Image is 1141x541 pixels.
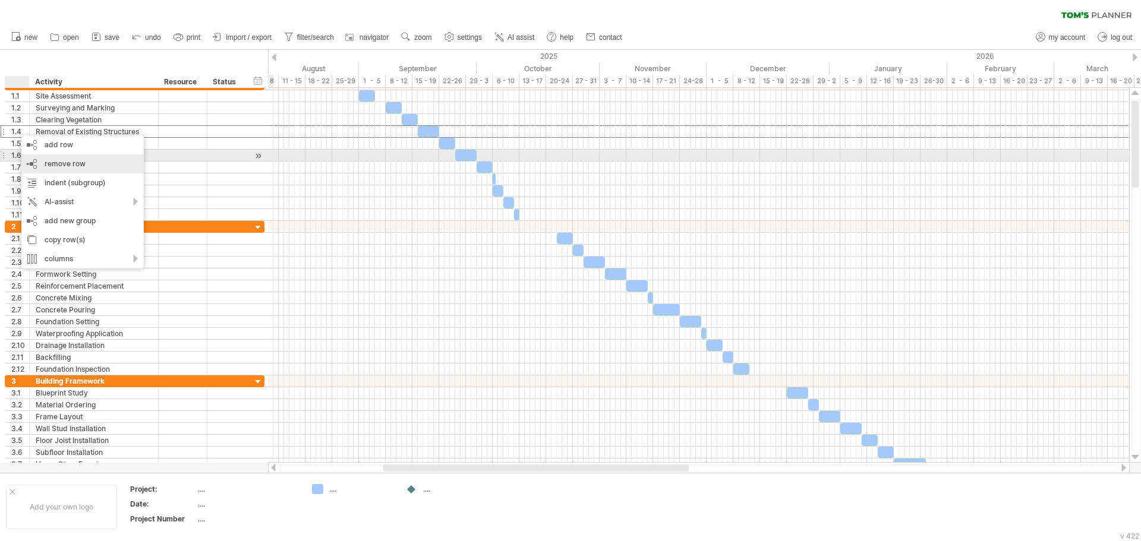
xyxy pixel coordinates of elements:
span: filter/search [297,33,334,42]
div: Removal of Existing Structures [36,126,152,137]
div: September 2025 [359,62,477,75]
div: 1.3 [11,114,29,125]
span: help [560,33,573,42]
div: December 2025 [707,62,830,75]
div: Surveying and Marking [36,102,152,113]
span: my account [1049,33,1085,42]
div: 27 - 31 [573,75,600,87]
div: AI-assist [21,192,144,211]
span: log out [1111,33,1132,42]
a: open [47,30,83,45]
a: undo [129,30,165,45]
span: contact [599,33,622,42]
div: 16 - 20 [1001,75,1027,87]
div: 3.5 [11,435,29,446]
div: Project Number [130,514,196,524]
div: 1.9 [11,185,29,197]
a: save [89,30,123,45]
a: settings [442,30,486,45]
div: 12 - 16 [867,75,894,87]
div: 2.7 [11,304,29,315]
div: Drainage Installation [36,340,152,351]
div: 3.6 [11,447,29,458]
div: 2 - 6 [1054,75,1081,87]
div: scroll to activity [253,150,264,162]
span: remove row [45,159,86,168]
span: import / export [226,33,272,42]
div: February 2026 [947,62,1054,75]
div: columns [21,249,144,268]
div: Reinforcement Placement [36,280,152,292]
a: import / export [210,30,275,45]
div: 15 - 19 [412,75,439,87]
div: copy row(s) [21,230,144,249]
div: Concrete Mixing [36,292,152,303]
a: filter/search [281,30,338,45]
div: 9 - 13 [974,75,1001,87]
div: 20-24 [546,75,573,87]
div: Building Framework [36,375,152,387]
div: v 422 [1120,531,1139,540]
div: 17 - 21 [653,75,680,87]
div: Project: [130,484,196,494]
div: Status [213,76,239,88]
div: Frame Layout [36,411,152,422]
div: add row [21,135,144,154]
span: navigator [360,33,389,42]
div: 2.9 [11,328,29,339]
div: Site Assessment [36,90,152,102]
div: August 2025 [247,62,359,75]
span: AI assist [508,33,534,42]
div: 19 - 23 [894,75,921,87]
div: 10 - 14 [626,75,653,87]
div: Material Ordering [36,399,152,410]
div: Resource [164,76,200,88]
div: Activity [35,76,152,88]
a: zoom [398,30,435,45]
div: 3.1 [11,387,29,398]
div: 1.4 [11,126,29,137]
div: Floor Joist Installation [36,435,152,446]
div: 9 - 13 [1081,75,1108,87]
div: October 2025 [477,62,600,75]
a: new [8,30,41,45]
div: .... [198,499,298,509]
span: new [24,33,37,42]
div: 1.7 [11,162,29,173]
a: print [171,30,204,45]
span: open [63,33,79,42]
div: 2.5 [11,280,29,292]
a: navigator [343,30,392,45]
div: 1.11 [11,209,29,220]
div: 1 - 5 [359,75,386,87]
div: 2.3 [11,257,29,268]
span: print [187,33,200,42]
div: 18 - 22 [305,75,332,87]
div: 3.2 [11,399,29,410]
div: 1.8 [11,173,29,185]
span: undo [145,33,161,42]
a: help [544,30,577,45]
div: 15 - 19 [760,75,787,87]
a: log out [1095,30,1136,45]
div: 2 [11,221,29,232]
div: 6 - 10 [493,75,519,87]
div: 25-29 [332,75,359,87]
div: 22-26 [787,75,814,87]
div: Subfloor Installation [36,447,152,458]
a: my account [1033,30,1089,45]
div: 1.2 [11,102,29,113]
div: Clearing Vegetation [36,114,152,125]
div: 2.2 [11,245,29,256]
span: save [105,33,119,42]
div: .... [198,514,298,524]
div: 24-28 [680,75,707,87]
div: Concrete Pouring [36,304,152,315]
div: Blueprint Study [36,387,152,398]
div: 1.6 [11,150,29,161]
div: 1.5 [11,138,29,149]
div: 1.1 [11,90,29,102]
div: indent (subgroup) [21,173,144,192]
div: 29 - 2 [814,75,840,87]
div: add new group [21,211,144,230]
